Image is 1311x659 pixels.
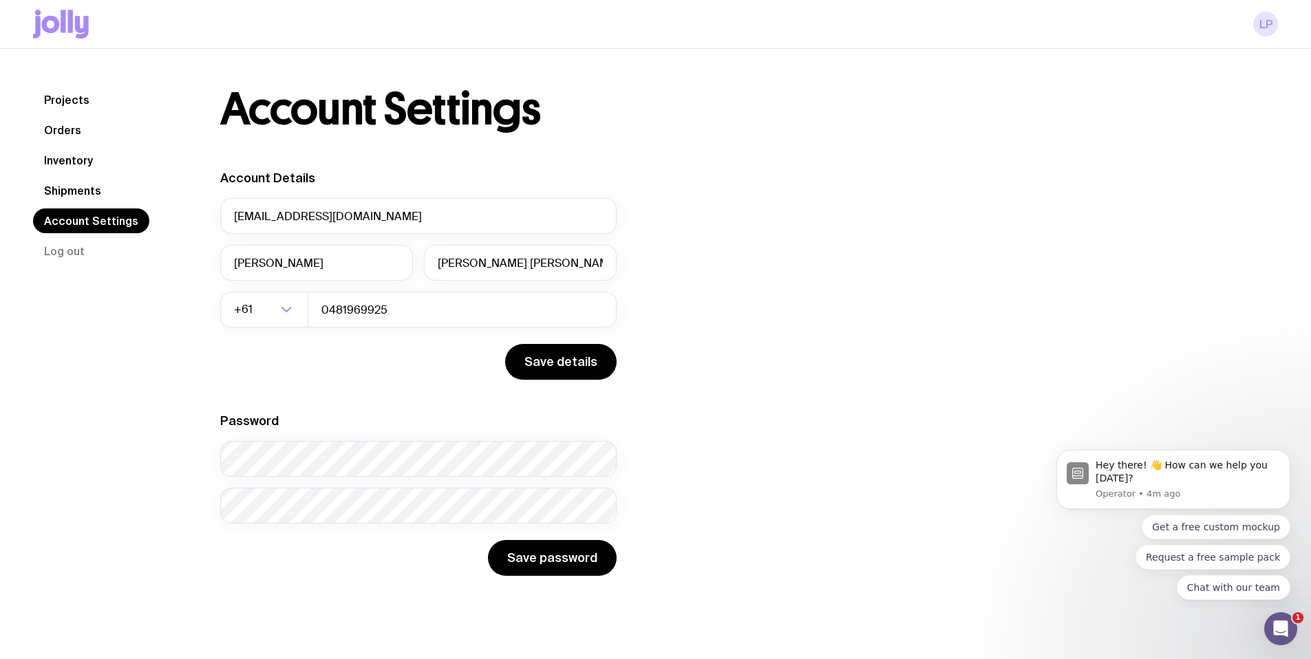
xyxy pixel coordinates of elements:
[33,87,100,112] a: Projects
[234,292,255,327] span: +61
[1292,612,1303,623] span: 1
[1036,437,1311,608] iframe: Intercom notifications message
[488,540,617,576] button: Save password
[220,87,540,131] h1: Account Settings
[1264,612,1297,645] iframe: Intercom live chat
[220,413,279,428] label: Password
[33,178,112,203] a: Shipments
[33,208,149,233] a: Account Settings
[220,198,617,234] input: your@email.com
[1253,12,1278,36] a: LP
[505,344,617,380] button: Save details
[220,171,315,185] label: Account Details
[33,148,104,173] a: Inventory
[424,245,617,281] input: Last Name
[33,118,92,142] a: Orders
[220,245,413,281] input: First Name
[220,292,308,327] div: Search for option
[255,292,277,327] input: Search for option
[33,239,96,263] button: Log out
[308,292,617,327] input: 0400123456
